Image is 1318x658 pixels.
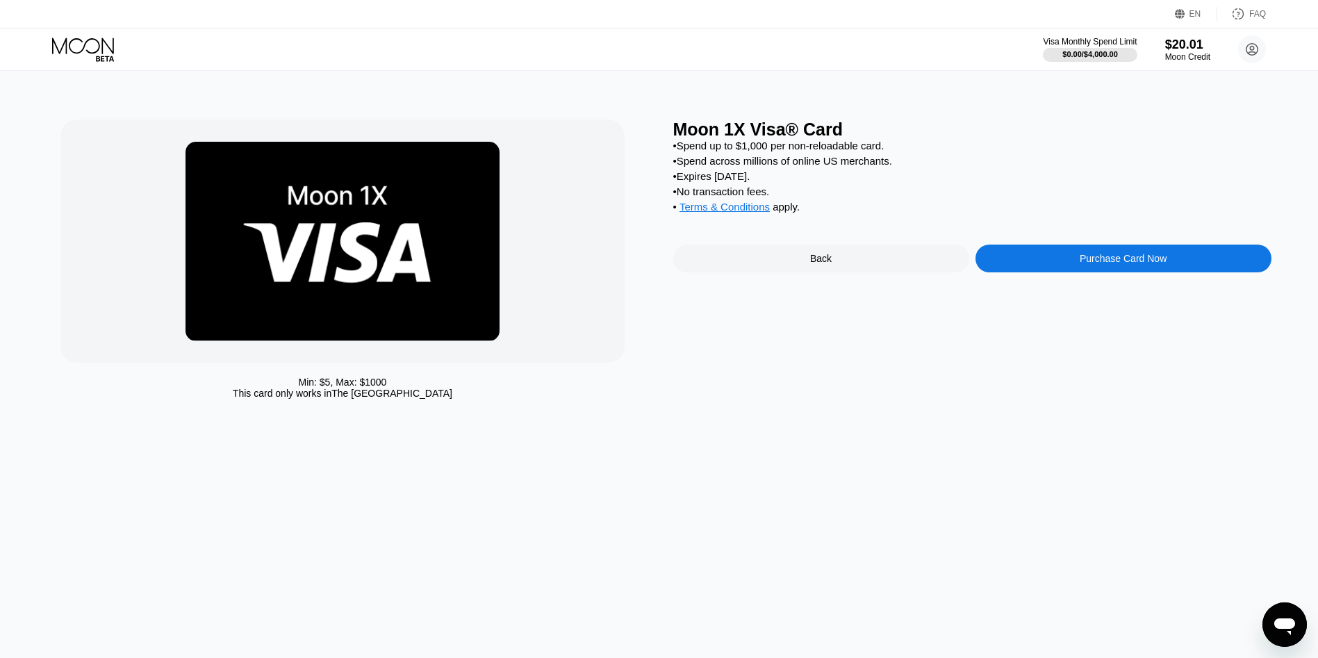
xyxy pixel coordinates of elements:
div: Moon 1X Visa® Card [673,120,1271,140]
div: • apply . [673,201,1271,216]
span: Terms & Conditions [679,201,770,213]
div: This card only works in The [GEOGRAPHIC_DATA] [233,388,452,399]
div: Visa Monthly Spend Limit$0.00/$4,000.00 [1043,37,1137,62]
div: EN [1175,7,1217,21]
div: Min: $ 5 , Max: $ 1000 [298,377,386,388]
div: • Expires [DATE]. [673,170,1271,182]
iframe: Кнопка запуска окна обмена сообщениями [1262,602,1307,647]
div: • No transaction fees. [673,186,1271,197]
div: • Spend across millions of online US merchants. [673,155,1271,167]
div: Moon Credit [1165,52,1210,62]
div: Visa Monthly Spend Limit [1043,37,1137,47]
div: FAQ [1217,7,1266,21]
div: Purchase Card Now [975,245,1271,272]
div: Terms & Conditions [679,201,770,216]
div: • Spend up to $1,000 per non-reloadable card. [673,140,1271,151]
div: $20.01Moon Credit [1165,38,1210,62]
div: Back [810,253,832,264]
div: $20.01 [1165,38,1210,52]
div: Purchase Card Now [1080,253,1167,264]
div: $0.00 / $4,000.00 [1062,50,1118,58]
div: Back [673,245,969,272]
div: EN [1189,9,1201,19]
div: FAQ [1249,9,1266,19]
